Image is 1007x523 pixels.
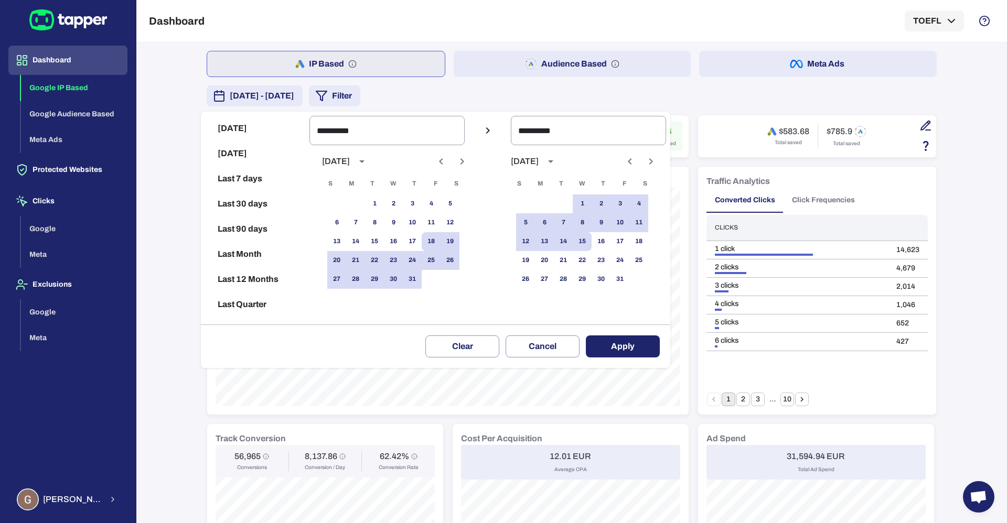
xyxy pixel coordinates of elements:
[592,270,610,289] button: 30
[384,194,403,213] button: 2
[535,232,554,251] button: 13
[432,152,450,170] button: Previous month
[447,173,466,194] span: Saturday
[425,335,499,357] button: Clear
[621,152,639,170] button: Previous month
[322,156,350,167] div: [DATE]
[592,251,610,270] button: 23
[205,292,305,317] button: Last Quarter
[346,213,365,232] button: 7
[342,173,361,194] span: Monday
[542,152,560,170] button: calendar view is open, switch to year view
[963,481,994,513] div: Open chat
[422,213,441,232] button: 11
[441,213,459,232] button: 12
[510,173,529,194] span: Sunday
[629,251,648,270] button: 25
[573,270,592,289] button: 29
[441,251,459,270] button: 26
[205,317,305,342] button: Reset
[586,335,660,357] button: Apply
[610,251,629,270] button: 24
[453,152,471,170] button: Next month
[403,232,422,251] button: 17
[205,116,305,141] button: [DATE]
[516,232,535,251] button: 12
[365,194,384,213] button: 1
[552,173,571,194] span: Tuesday
[615,173,634,194] span: Friday
[422,232,441,251] button: 18
[573,251,592,270] button: 22
[205,191,305,216] button: Last 30 days
[422,194,441,213] button: 4
[321,173,340,194] span: Sunday
[516,270,535,289] button: 26
[636,173,655,194] span: Saturday
[327,251,346,270] button: 20
[346,251,365,270] button: 21
[573,173,592,194] span: Wednesday
[592,213,610,232] button: 9
[346,232,365,251] button: 14
[610,232,629,251] button: 17
[205,141,305,166] button: [DATE]
[594,173,613,194] span: Thursday
[592,194,610,213] button: 2
[629,213,648,232] button: 11
[384,270,403,289] button: 30
[516,213,535,232] button: 5
[403,213,422,232] button: 10
[573,213,592,232] button: 8
[535,270,554,289] button: 27
[441,194,459,213] button: 5
[573,194,592,213] button: 1
[511,156,539,167] div: [DATE]
[403,270,422,289] button: 31
[592,232,610,251] button: 16
[353,152,371,170] button: calendar view is open, switch to year view
[426,173,445,194] span: Friday
[346,270,365,289] button: 28
[405,173,424,194] span: Thursday
[554,251,573,270] button: 21
[422,251,441,270] button: 25
[629,194,648,213] button: 4
[365,270,384,289] button: 29
[573,232,592,251] button: 15
[205,267,305,292] button: Last 12 Months
[205,166,305,191] button: Last 7 days
[384,251,403,270] button: 23
[554,213,573,232] button: 7
[610,270,629,289] button: 31
[327,270,346,289] button: 27
[384,213,403,232] button: 9
[554,270,573,289] button: 28
[205,216,305,242] button: Last 90 days
[384,232,403,251] button: 16
[365,232,384,251] button: 15
[365,251,384,270] button: 22
[535,213,554,232] button: 6
[365,213,384,232] button: 8
[531,173,550,194] span: Monday
[535,251,554,270] button: 20
[441,232,459,251] button: 19
[554,232,573,251] button: 14
[205,242,305,267] button: Last Month
[610,213,629,232] button: 10
[610,194,629,213] button: 3
[403,251,422,270] button: 24
[384,173,403,194] span: Wednesday
[363,173,382,194] span: Tuesday
[642,152,660,170] button: Next month
[516,251,535,270] button: 19
[403,194,422,213] button: 3
[629,232,648,251] button: 18
[506,335,580,357] button: Cancel
[327,232,346,251] button: 13
[327,213,346,232] button: 6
